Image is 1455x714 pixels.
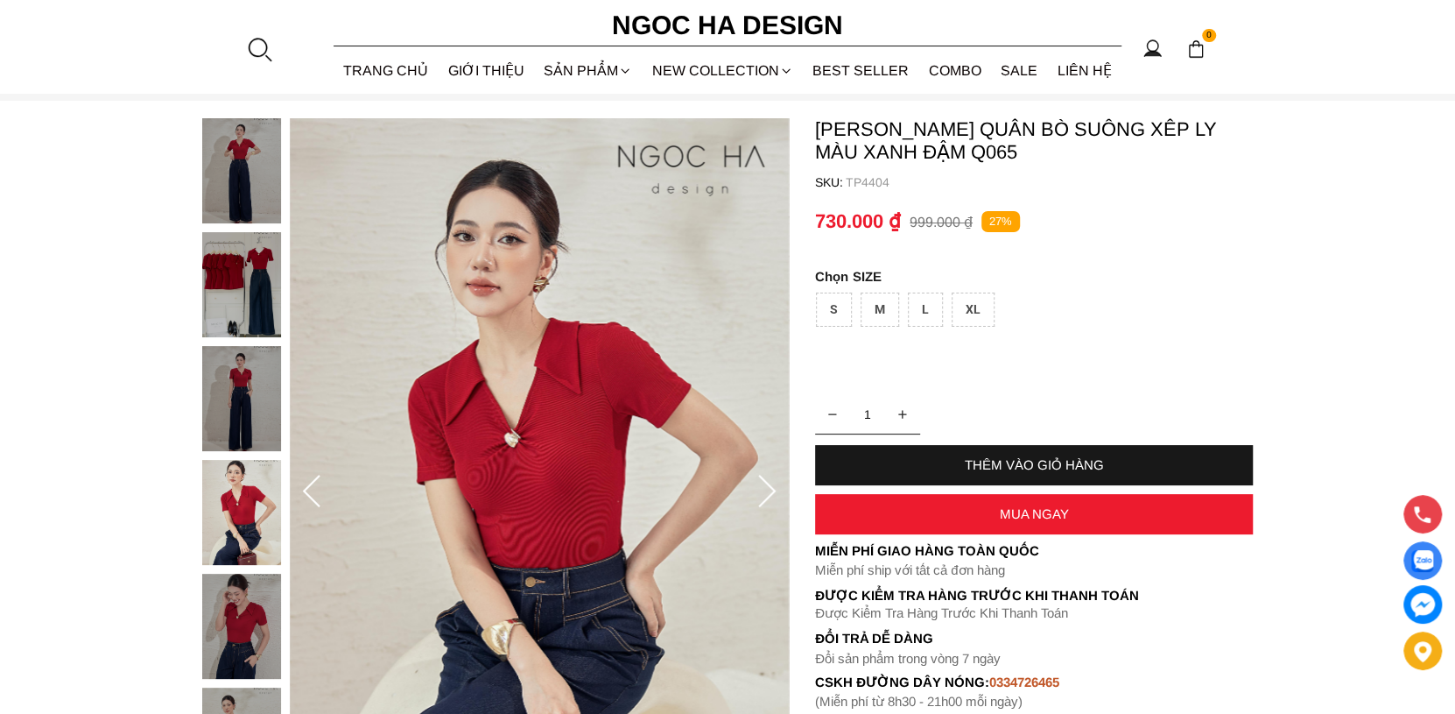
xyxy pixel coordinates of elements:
span: 0 [1202,29,1216,43]
div: THÊM VÀO GIỎ HÀNG [815,457,1253,472]
div: L [908,293,943,327]
img: Kaytlyn Pants_ Quần Bò Suông Xếp LY Màu Xanh Đậm Q065_mini_0 [202,118,281,223]
a: TRANG CHỦ [334,47,439,94]
a: Ngoc Ha Design [596,4,859,46]
div: MUA NGAY [815,506,1253,521]
font: 0334726465 [989,675,1059,689]
div: XL [952,293,995,327]
img: Display image [1411,550,1433,572]
h6: Đổi trả dễ dàng [815,631,1253,646]
font: Đổi sản phẩm trong vòng 7 ngày [815,651,1001,666]
img: Kaytlyn Pants_ Quần Bò Suông Xếp LY Màu Xanh Đậm Q065_mini_1 [202,232,281,337]
p: SIZE [815,269,1253,284]
font: cskh đường dây nóng: [815,675,989,689]
a: SALE [991,47,1048,94]
font: Miễn phí ship với tất cả đơn hàng [815,562,1004,577]
font: Miễn phí giao hàng toàn quốc [815,543,1039,558]
p: TP4404 [846,175,1253,189]
img: Kaytlyn Pants_ Quần Bò Suông Xếp LY Màu Xanh Đậm Q065_mini_2 [202,346,281,451]
a: Combo [919,47,992,94]
p: 730.000 ₫ [815,210,901,233]
img: Kaytlyn Pants_ Quần Bò Suông Xếp LY Màu Xanh Đậm Q065_mini_3 [202,460,281,565]
img: Kaytlyn Pants_ Quần Bò Suông Xếp LY Màu Xanh Đậm Q065_mini_4 [202,574,281,679]
input: Quantity input [815,397,920,432]
a: GIỚI THIỆU [439,47,535,94]
h6: SKU: [815,175,846,189]
font: (Miễn phí từ 8h30 - 21h00 mỗi ngày) [815,694,1023,709]
div: SẢN PHẨM [534,47,643,94]
img: img-CART-ICON-ksit0nf1 [1186,39,1205,59]
p: 27% [981,211,1020,233]
p: Được Kiểm Tra Hàng Trước Khi Thanh Toán [815,605,1253,621]
a: Display image [1403,541,1442,580]
a: BEST SELLER [803,47,919,94]
div: M [861,293,899,327]
p: 999.000 ₫ [910,214,973,230]
p: [PERSON_NAME] Quần Bò Suông Xếp LY Màu Xanh Đậm Q065 [815,118,1253,164]
a: NEW COLLECTION [643,47,804,94]
div: S [816,293,852,327]
a: messenger [1403,585,1442,624]
p: Được Kiểm Tra Hàng Trước Khi Thanh Toán [815,588,1253,604]
a: LIÊN HỆ [1048,47,1122,94]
